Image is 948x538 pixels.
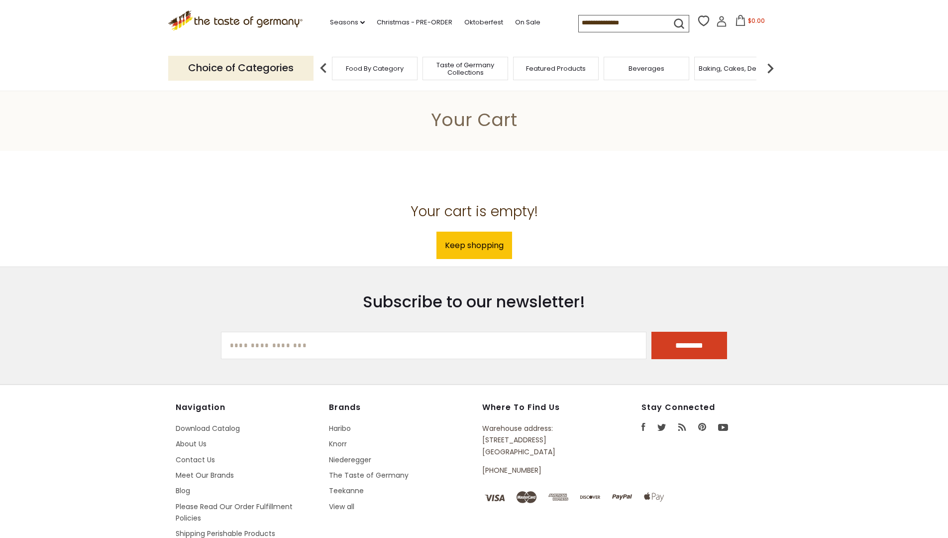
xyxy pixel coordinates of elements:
[329,486,364,496] a: Teekanne
[760,58,780,78] img: next arrow
[221,292,728,312] h3: Subscribe to our newsletter!
[329,403,472,412] h4: Brands
[314,58,333,78] img: previous arrow
[176,502,293,523] a: Please Read Our Order Fulfillment Policies
[31,109,917,131] h1: Your Cart
[482,423,596,458] p: Warehouse address: [STREET_ADDRESS] [GEOGRAPHIC_DATA]
[482,403,596,412] h4: Where to find us
[377,17,452,28] a: Christmas - PRE-ORDER
[346,65,404,72] a: Food By Category
[168,56,314,80] p: Choice of Categories
[436,232,512,259] a: Keep shopping
[176,470,234,480] a: Meet Our Brands
[329,439,347,449] a: Knorr
[729,15,771,30] button: $0.00
[329,470,409,480] a: The Taste of Germany
[526,65,586,72] a: Featured Products
[629,65,664,72] a: Beverages
[176,455,215,465] a: Contact Us
[329,502,354,512] a: View all
[425,61,505,76] a: Taste of Germany Collections
[330,17,365,28] a: Seasons
[329,455,371,465] a: Niederegger
[482,465,596,476] p: [PHONE_NUMBER]
[464,17,503,28] a: Oktoberfest
[176,439,207,449] a: About Us
[748,16,765,25] span: $0.00
[176,423,240,433] a: Download Catalog
[329,423,351,433] a: Haribo
[176,403,319,412] h4: Navigation
[176,486,190,496] a: Blog
[176,203,773,220] h2: Your cart is empty!
[641,403,773,412] h4: Stay Connected
[699,65,776,72] a: Baking, Cakes, Desserts
[515,17,540,28] a: On Sale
